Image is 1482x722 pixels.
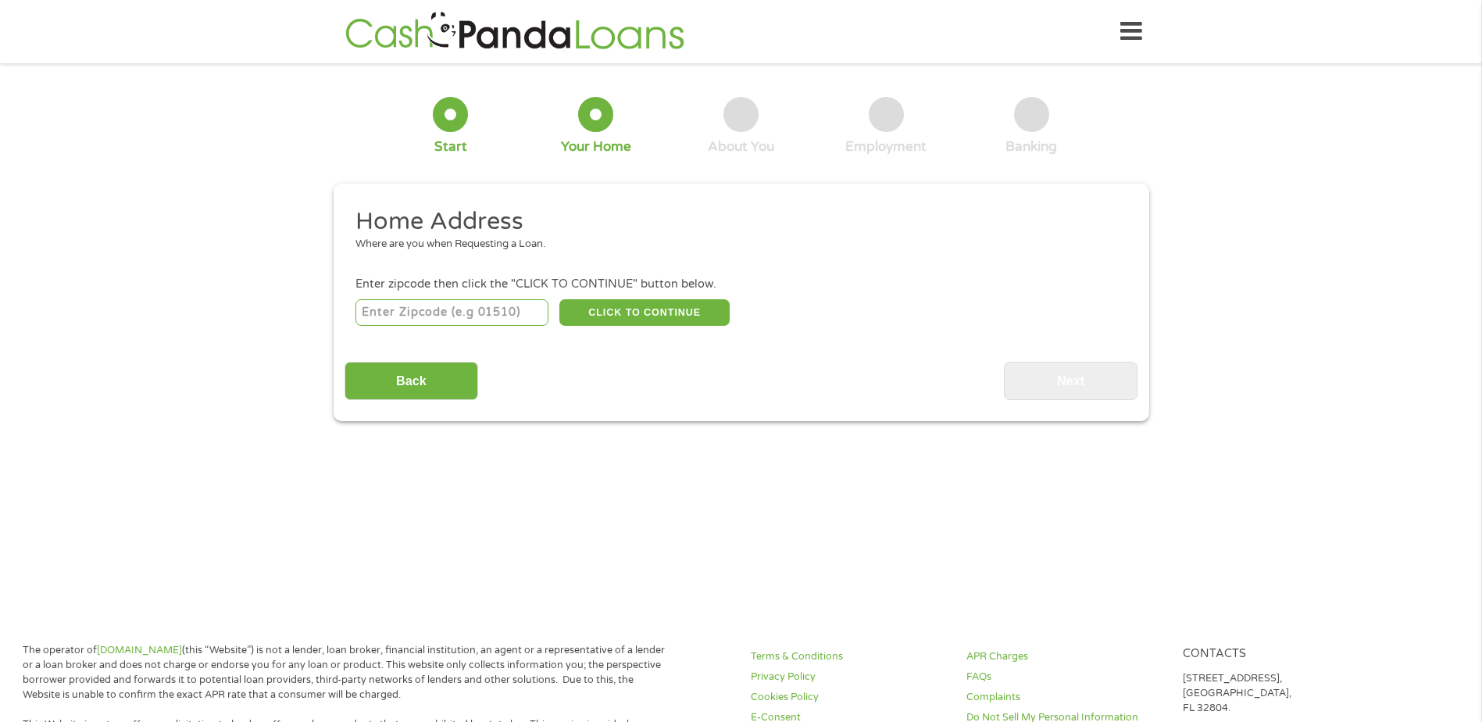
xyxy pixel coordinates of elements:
a: Terms & Conditions [751,649,948,664]
h2: Home Address [355,206,1115,238]
a: APR Charges [966,649,1163,664]
div: Where are you when Requesting a Loan. [355,237,1115,252]
img: GetLoanNow Logo [341,9,689,54]
a: FAQs [966,670,1163,684]
button: CLICK TO CONTINUE [559,299,730,326]
a: Complaints [966,690,1163,705]
input: Next [1004,362,1137,400]
div: Enter zipcode then click the "CLICK TO CONTINUE" button below. [355,276,1126,293]
a: [DOMAIN_NAME] [97,644,182,656]
a: Cookies Policy [751,690,948,705]
div: Start [434,138,467,155]
h4: Contacts [1183,647,1380,662]
div: Employment [845,138,927,155]
p: [STREET_ADDRESS], [GEOGRAPHIC_DATA], FL 32804. [1183,671,1380,716]
p: The operator of (this “Website”) is not a lender, loan broker, financial institution, an agent or... [23,643,671,702]
div: Banking [1005,138,1057,155]
input: Back [345,362,478,400]
input: Enter Zipcode (e.g 01510) [355,299,548,326]
div: About You [708,138,774,155]
div: Your Home [561,138,631,155]
a: Privacy Policy [751,670,948,684]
